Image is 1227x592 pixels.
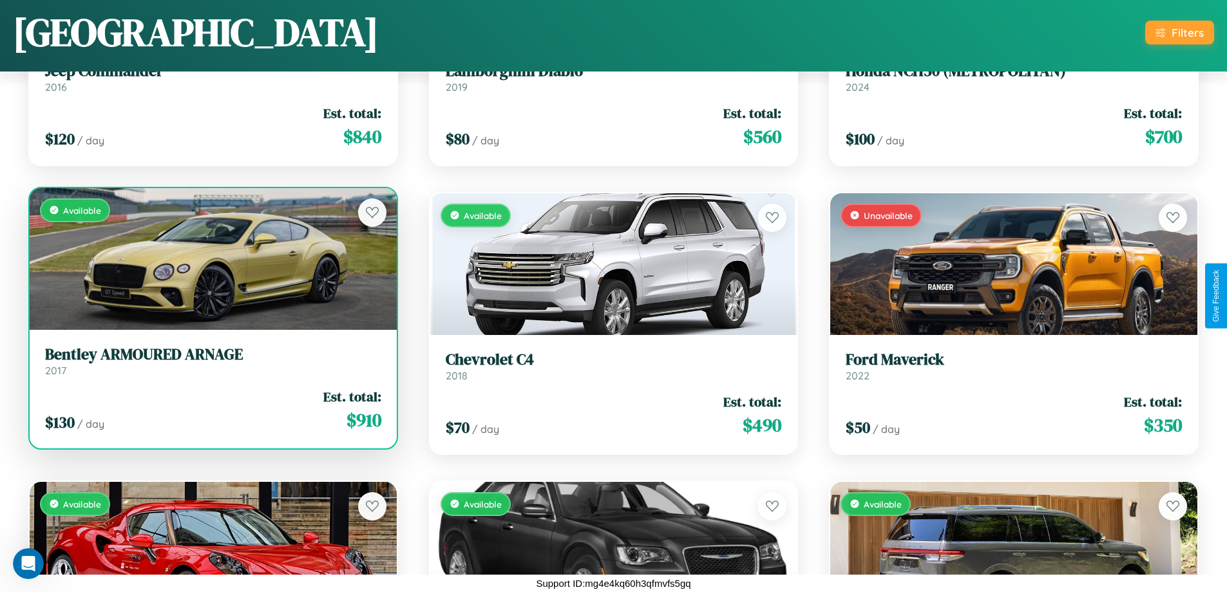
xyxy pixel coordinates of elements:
[1124,392,1182,411] span: Est. total:
[1172,26,1204,39] div: Filters
[77,417,104,430] span: / day
[1212,270,1221,322] div: Give Feedback
[873,423,900,435] span: / day
[846,81,870,93] span: 2024
[1145,21,1214,44] button: Filters
[77,134,104,147] span: / day
[45,345,381,364] h3: Bentley ARMOURED ARNAGE
[13,6,379,59] h1: [GEOGRAPHIC_DATA]
[347,407,381,433] span: $ 910
[446,62,782,93] a: Lamborghini Diablo2019
[743,412,781,438] span: $ 490
[723,104,781,122] span: Est. total:
[323,104,381,122] span: Est. total:
[446,369,468,382] span: 2018
[45,412,75,433] span: $ 130
[446,350,782,382] a: Chevrolet C42018
[846,128,875,149] span: $ 100
[45,364,66,377] span: 2017
[446,81,468,93] span: 2019
[1144,412,1182,438] span: $ 350
[45,128,75,149] span: $ 120
[45,81,67,93] span: 2016
[846,369,870,382] span: 2022
[1145,124,1182,149] span: $ 700
[323,387,381,406] span: Est. total:
[1124,104,1182,122] span: Est. total:
[343,124,381,149] span: $ 840
[877,134,904,147] span: / day
[864,499,902,510] span: Available
[472,134,499,147] span: / day
[63,205,101,216] span: Available
[464,499,502,510] span: Available
[846,350,1182,369] h3: Ford Maverick
[536,575,690,592] p: Support ID: mg4e4kq60h3qfmvfs5gq
[45,62,381,93] a: Jeep Commander2016
[446,62,782,81] h3: Lamborghini Diablo
[846,62,1182,81] h3: Honda NCH50 (METROPOLITAN)
[45,345,381,377] a: Bentley ARMOURED ARNAGE2017
[13,548,44,579] iframe: Intercom live chat
[45,62,381,81] h3: Jeep Commander
[446,417,470,438] span: $ 70
[846,350,1182,382] a: Ford Maverick2022
[464,210,502,221] span: Available
[472,423,499,435] span: / day
[446,350,782,369] h3: Chevrolet C4
[723,392,781,411] span: Est. total:
[446,128,470,149] span: $ 80
[743,124,781,149] span: $ 560
[846,62,1182,93] a: Honda NCH50 (METROPOLITAN)2024
[864,210,913,221] span: Unavailable
[63,499,101,510] span: Available
[846,417,870,438] span: $ 50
